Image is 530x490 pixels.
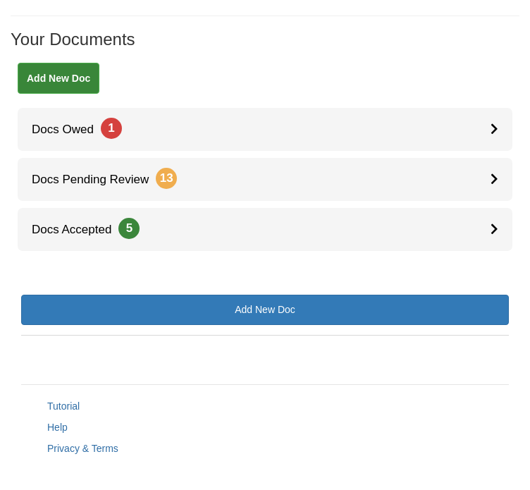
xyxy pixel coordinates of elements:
span: Docs Pending Review [18,173,177,186]
span: 5 [118,218,140,239]
a: Tutorial [47,400,80,412]
span: 1 [101,118,122,139]
a: Add New Doc [21,295,509,325]
span: Docs Owed [18,123,122,136]
h1: Your Documents [11,30,519,63]
a: Docs Accepted5 [18,208,512,251]
a: Docs Owed1 [18,108,512,151]
span: Docs Accepted [18,223,140,236]
a: Add New Doc [18,63,99,94]
a: Docs Pending Review13 [18,158,512,201]
a: Privacy & Terms [47,443,118,454]
a: Help [47,422,68,433]
span: 13 [156,168,177,189]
